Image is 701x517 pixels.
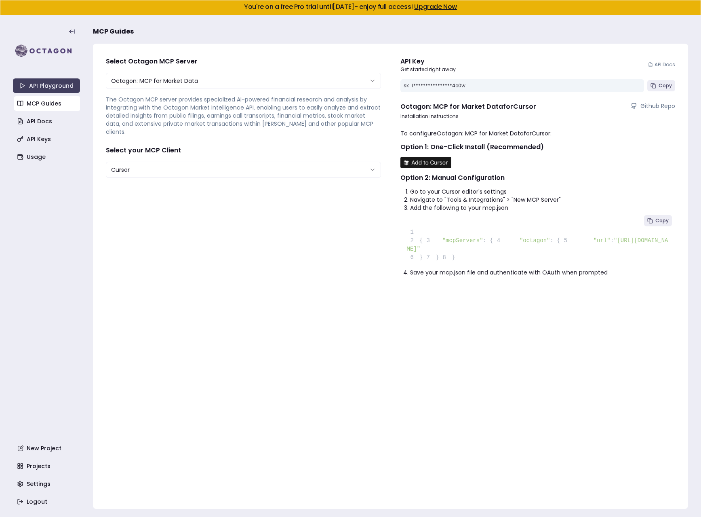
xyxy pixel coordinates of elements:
[400,102,536,112] h4: Octagon: MCP for Market Data for Cursor
[550,237,560,244] span: : {
[93,27,134,36] span: MCP Guides
[400,157,451,168] img: Install MCP Server
[483,237,493,244] span: : {
[400,173,676,183] h2: Option 2: Manual Configuration
[14,96,81,111] a: MCP Guides
[410,268,676,276] li: Save your mcp.json file and authenticate with OAuth when prompted
[407,236,420,245] span: 2
[14,459,81,473] a: Projects
[14,477,81,491] a: Settings
[423,236,436,245] span: 3
[106,95,381,136] p: The Octagon MCP server provides specialized AI-powered financial research and analysis by integra...
[14,494,81,509] a: Logout
[520,237,550,244] span: "octagon"
[400,142,676,152] h2: Option 1: One-Click Install (Recommended)
[400,57,456,66] div: API Key
[439,254,455,261] span: }
[407,253,420,262] span: 6
[644,215,672,226] button: Copy
[13,43,80,59] img: logo-rect-yK7x_WSZ.svg
[493,236,506,245] span: 4
[410,204,676,212] li: Add the following to your mcp.json
[106,146,381,155] h4: Select your MCP Client
[610,237,614,244] span: :
[442,237,483,244] span: "mcpServers"
[14,441,81,456] a: New Project
[631,102,675,110] a: Github Repo
[655,217,669,224] span: Copy
[410,188,676,196] li: Go to your Cursor editor's settings
[407,237,423,244] span: {
[14,132,81,146] a: API Keys
[407,254,423,261] span: }
[640,102,675,110] span: Github Repo
[7,4,694,10] h5: You're on a free Pro trial until [DATE] - enjoy full access!
[400,129,676,137] p: To configure Octagon: MCP for Market Data for Cursor :
[659,82,672,89] span: Copy
[106,57,381,66] h4: Select Octagon MCP Server
[14,114,81,129] a: API Docs
[14,150,81,164] a: Usage
[423,254,439,261] span: }
[647,80,675,91] button: Copy
[410,196,676,204] li: Navigate to "Tools & Integrations" > "New MCP Server"
[423,253,436,262] span: 7
[13,78,80,93] a: API Playground
[400,66,456,73] p: Get started right away
[400,113,676,120] p: Installation instructions
[560,236,573,245] span: 5
[439,253,452,262] span: 8
[648,61,675,68] a: API Docs
[594,237,610,244] span: "url"
[407,228,420,236] span: 1
[414,2,457,11] a: Upgrade Now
